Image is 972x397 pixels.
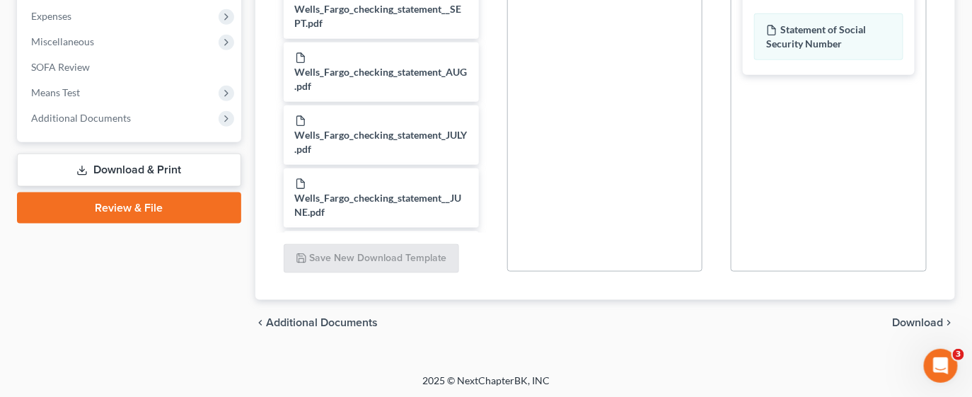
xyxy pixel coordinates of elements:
span: Wells_Fargo_checking_statement_AUG.pdf [295,66,468,92]
iframe: Intercom live chat [924,349,958,383]
span: Means Test [31,86,80,98]
button: Save New Download Template [284,244,459,274]
span: 3 [953,349,964,360]
button: Download chevron_right [893,317,955,328]
span: Additional Documents [31,112,131,124]
a: Download & Print [17,154,241,187]
i: chevron_right [944,317,955,328]
span: SOFA Review [31,61,90,73]
span: Download [893,317,944,328]
span: Expenses [31,10,71,22]
span: Wells_Fargo_checking_statement__JUNE.pdf [295,192,462,218]
i: chevron_left [255,317,267,328]
a: Review & File [17,192,241,224]
span: Miscellaneous [31,35,94,47]
div: Statement of Social Security Number [754,13,903,60]
a: SOFA Review [20,54,241,80]
span: Wells_Fargo_checking_statement_JULY.pdf [295,129,468,155]
a: chevron_left Additional Documents [255,317,378,328]
span: Wells_Fargo_checking_statement__SEPT.pdf [295,3,462,29]
span: Additional Documents [267,317,378,328]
